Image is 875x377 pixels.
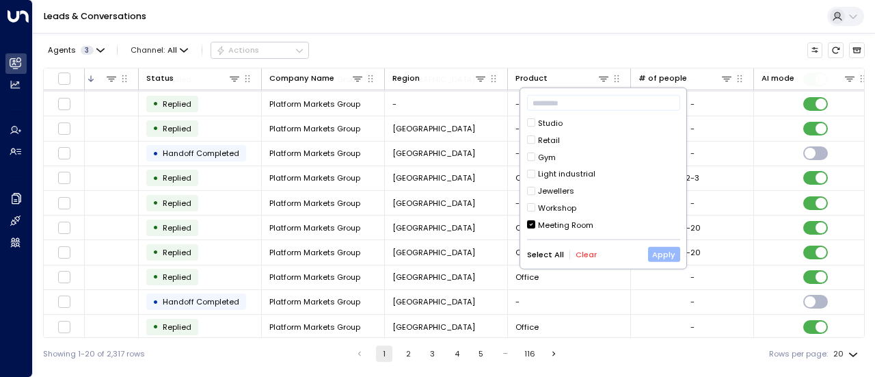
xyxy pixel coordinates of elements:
[538,134,560,146] div: Retail
[538,203,576,214] div: Workshop
[527,151,680,163] div: Gym
[538,185,574,197] div: Jewellers
[527,203,680,214] div: Workshop
[385,92,508,116] td: -
[163,148,239,159] span: Handoff Completed
[269,148,360,159] span: Platform Markets Group
[269,296,360,307] span: Platform Markets Group
[152,144,159,163] div: •
[152,293,159,311] div: •
[684,247,701,258] div: 1-20
[57,246,71,259] span: Toggle select row
[515,172,539,183] span: Office
[400,346,416,362] button: Go to page 2
[163,99,191,109] span: Replied
[515,272,539,283] span: Office
[392,198,475,209] span: London
[57,196,71,210] span: Toggle select row
[425,346,441,362] button: Go to page 3
[576,250,597,259] button: Clear
[508,290,631,314] td: -
[690,123,695,134] div: -
[269,198,360,209] span: Platform Markets Group
[48,47,76,54] span: Agents
[163,322,191,333] span: Replied
[515,322,539,333] span: Office
[269,222,360,233] span: Platform Markets Group
[81,46,94,55] span: 3
[269,72,334,85] div: Company Name
[508,191,631,215] td: -
[269,247,360,258] span: Platform Markets Group
[392,296,475,307] span: London
[448,346,465,362] button: Go to page 4
[690,198,695,209] div: -
[57,270,71,284] span: Toggle select row
[527,219,680,231] div: Meeting Room
[515,247,539,258] span: Office
[43,42,108,57] button: Agents3
[163,247,191,258] span: Replied
[152,194,159,212] div: •
[392,72,420,85] div: Region
[527,185,680,197] div: Jewellers
[57,72,71,86] span: Toggle select all
[376,346,392,362] button: page 1
[508,92,631,116] td: -
[152,317,159,336] div: •
[690,148,695,159] div: -
[211,42,309,58] button: Actions
[57,295,71,309] span: Toggle select row
[44,10,146,22] a: Leads & Conversations
[57,171,71,185] span: Toggle select row
[392,272,475,283] span: London
[769,348,828,360] label: Rows per page:
[43,348,145,360] div: Showing 1-20 of 2,317 rows
[546,346,563,362] button: Go to next page
[351,346,563,362] nav: pagination navigation
[762,72,794,85] div: AI mode
[522,346,538,362] button: Go to page 116
[152,169,159,187] div: •
[57,97,71,111] span: Toggle select row
[638,72,687,85] div: # of people
[538,151,556,163] div: Gym
[849,42,865,58] button: Archived Leads
[146,72,174,85] div: Status
[126,42,193,57] button: Channel:All
[527,134,680,146] div: Retail
[269,123,360,134] span: Platform Markets Group
[497,346,513,362] div: …
[211,42,309,58] div: Button group with a nested menu
[508,142,631,166] td: -
[392,72,487,85] div: Region
[57,122,71,135] span: Toggle select row
[392,222,475,233] span: London
[126,42,193,57] span: Channel:
[392,322,475,333] span: London
[690,296,695,307] div: -
[807,42,823,58] button: Customize
[392,123,475,134] span: London
[515,72,548,85] div: Product
[762,72,856,85] div: AI mode
[473,346,489,362] button: Go to page 5
[163,296,239,307] span: Handoff Completed
[146,72,241,85] div: Status
[686,172,699,183] div: 2-3
[163,198,191,209] span: Replied
[152,218,159,237] div: •
[538,168,595,180] div: Light industrial
[392,148,475,159] span: London
[690,322,695,333] div: -
[269,272,360,283] span: Platform Markets Group
[269,322,360,333] span: Platform Markets Group
[515,222,539,233] span: Office
[152,268,159,286] div: •
[163,222,191,233] span: Replied
[163,172,191,183] span: Replied
[269,172,360,183] span: Platform Markets Group
[515,72,610,85] div: Product
[152,243,159,261] div: •
[527,250,564,259] button: Select All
